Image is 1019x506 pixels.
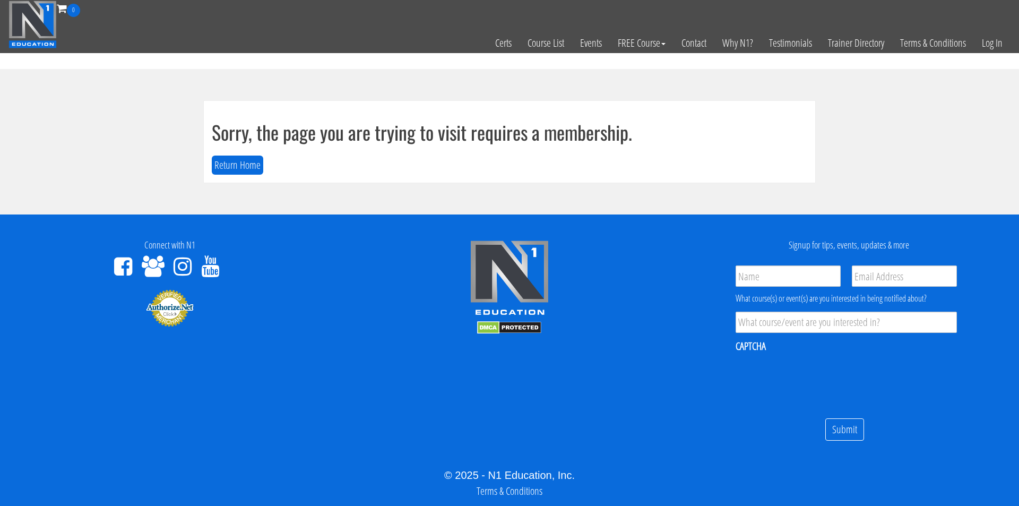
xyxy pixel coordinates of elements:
[470,240,549,319] img: n1-edu-logo
[974,17,1011,69] a: Log In
[610,17,673,69] a: FREE Course
[736,339,766,353] label: CAPTCHA
[825,418,864,441] input: Submit
[8,240,332,251] h4: Connect with N1
[57,1,80,15] a: 0
[8,1,57,48] img: n1-education
[820,17,892,69] a: Trainer Directory
[477,484,542,498] a: Terms & Conditions
[146,289,194,327] img: Authorize.Net Merchant - Click to Verify
[520,17,572,69] a: Course List
[714,17,761,69] a: Why N1?
[736,265,841,287] input: Name
[487,17,520,69] a: Certs
[736,360,897,401] iframe: reCAPTCHA
[736,292,957,305] div: What course(s) or event(s) are you interested in being notified about?
[673,17,714,69] a: Contact
[212,156,263,175] button: Return Home
[477,321,541,334] img: DMCA.com Protection Status
[67,4,80,17] span: 0
[572,17,610,69] a: Events
[736,312,957,333] input: What course/event are you interested in?
[8,467,1011,483] div: © 2025 - N1 Education, Inc.
[852,265,957,287] input: Email Address
[687,240,1011,251] h4: Signup for tips, events, updates & more
[212,122,807,143] h1: Sorry, the page you are trying to visit requires a membership.
[892,17,974,69] a: Terms & Conditions
[761,17,820,69] a: Testimonials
